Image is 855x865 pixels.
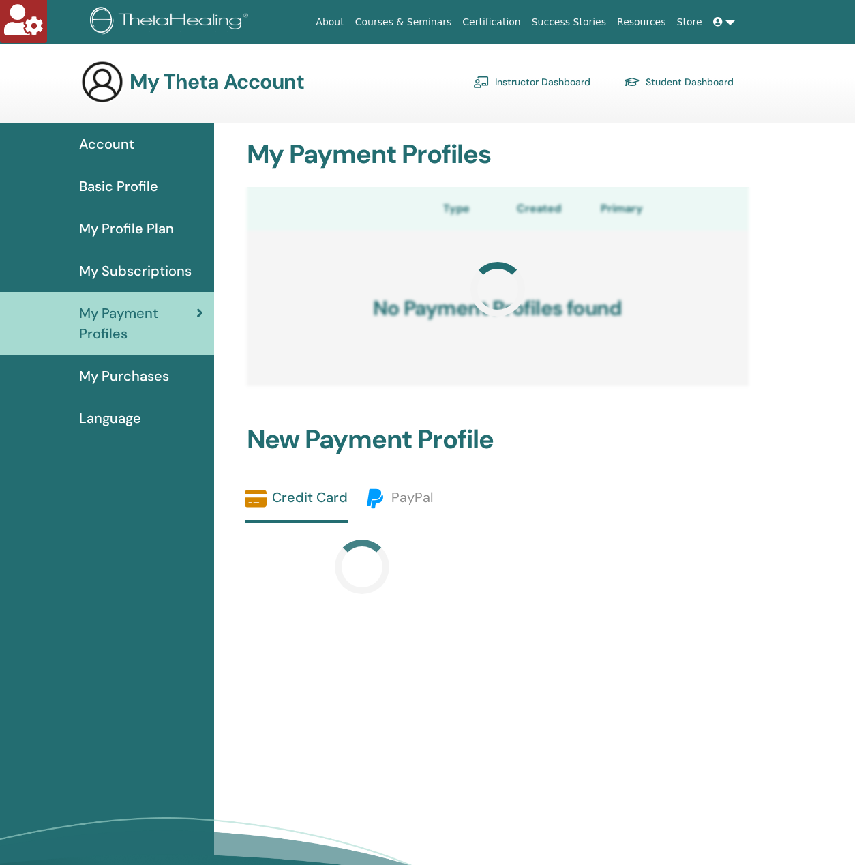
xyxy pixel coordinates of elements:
[310,10,349,35] a: About
[79,134,134,154] span: Account
[79,218,174,239] span: My Profile Plan
[239,139,757,171] h2: My Payment Profiles
[624,76,640,88] img: graduation-cap.svg
[364,488,386,510] img: paypal.svg
[79,176,158,196] span: Basic Profile
[90,7,253,38] img: logo.png
[79,261,192,281] span: My Subscriptions
[239,424,757,456] h2: New Payment Profile
[526,10,612,35] a: Success Stories
[391,488,433,506] span: PayPal
[672,10,708,35] a: Store
[79,303,196,344] span: My Payment Profiles
[612,10,672,35] a: Resources
[473,71,590,93] a: Instructor Dashboard
[130,70,304,94] h3: My Theta Account
[350,10,457,35] a: Courses & Seminars
[79,408,141,428] span: Language
[457,10,526,35] a: Certification
[624,71,734,93] a: Student Dashboard
[473,76,490,88] img: chalkboard-teacher.svg
[80,60,124,104] img: generic-user-icon.jpg
[79,366,169,386] span: My Purchases
[245,488,267,510] img: credit-card-solid.svg
[245,488,348,523] a: Credit Card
